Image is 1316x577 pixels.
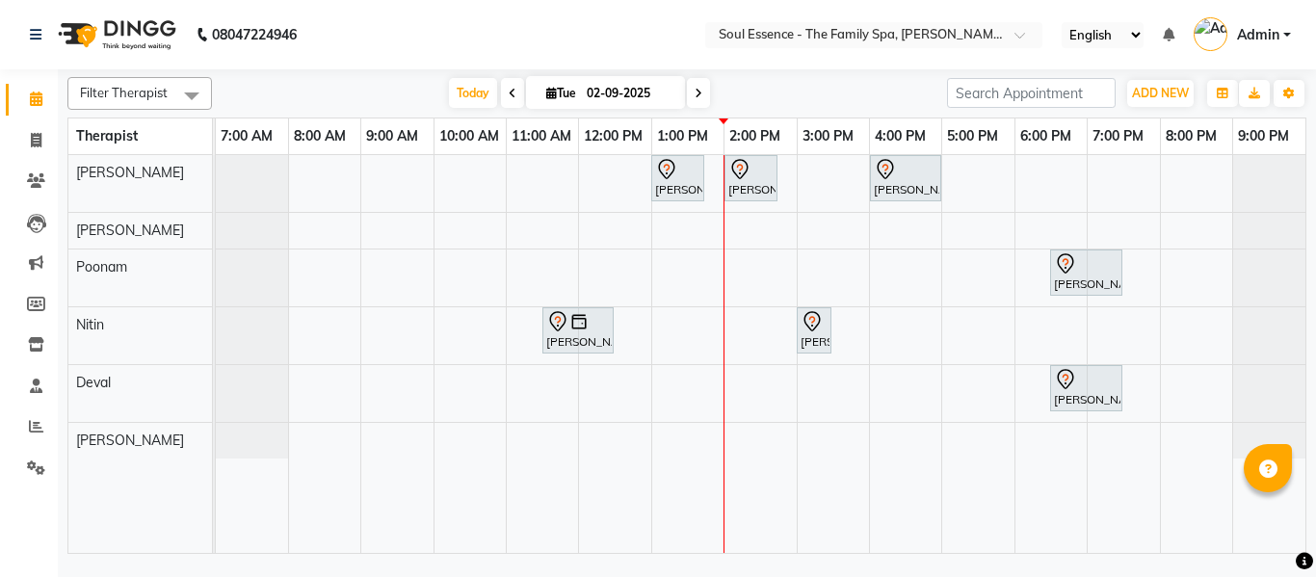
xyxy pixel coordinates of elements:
input: 2025-09-02 [581,79,677,108]
div: [PERSON_NAME], TK04, 02:00 PM-02:45 PM, Shirodhara 45 Min [726,158,776,198]
span: Today [449,78,497,108]
span: Poonam [76,258,127,275]
div: [PERSON_NAME], TK03, 01:00 PM-01:45 PM, Shirodhara 45 Min [653,158,702,198]
div: [PERSON_NAME], TK01, 06:30 PM-07:30 PM, [MEDICAL_DATA] Facial 60 Min [1052,252,1120,293]
span: Deval [76,374,111,391]
a: 9:00 AM [361,122,423,150]
a: 9:00 PM [1233,122,1294,150]
span: Therapist [76,127,138,144]
div: [PERSON_NAME], TK05, 03:00 PM-03:30 PM, Refreshing Foot Reflexology (Petals) [799,310,829,351]
span: Filter Therapist [80,85,168,100]
a: 1:00 PM [652,122,713,150]
div: [PERSON_NAME], TK01, 06:30 PM-07:30 PM, Deep Tissue Massage With Wintergreen Oil 60 Min [1052,368,1120,408]
a: 6:00 PM [1015,122,1076,150]
a: 10:00 AM [434,122,504,150]
span: Tue [541,86,581,100]
a: 5:00 PM [942,122,1003,150]
a: 2:00 PM [724,122,785,150]
img: Admin [1194,17,1227,51]
span: Admin [1237,25,1279,45]
a: 12:00 PM [579,122,647,150]
img: logo [49,8,181,62]
a: 3:00 PM [798,122,858,150]
a: 7:00 AM [216,122,277,150]
a: 7:00 PM [1088,122,1148,150]
input: Search Appointment [947,78,1116,108]
span: ADD NEW [1132,86,1189,100]
div: [PERSON_NAME], TK06, 04:00 PM-05:00 PM, Deep Tissue Massage With Wintergreen Oil 60 Min [872,158,939,198]
div: [PERSON_NAME], TK02, 11:30 AM-12:30 PM, Deep Tissue Massage With Wintergreen Oil 60 Min [544,310,612,351]
span: [PERSON_NAME] [76,432,184,449]
b: 08047224946 [212,8,297,62]
a: 8:00 AM [289,122,351,150]
a: 8:00 PM [1161,122,1222,150]
a: 4:00 PM [870,122,931,150]
span: [PERSON_NAME] [76,164,184,181]
a: 11:00 AM [507,122,576,150]
span: Nitin [76,316,104,333]
button: ADD NEW [1127,80,1194,107]
span: [PERSON_NAME] [76,222,184,239]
